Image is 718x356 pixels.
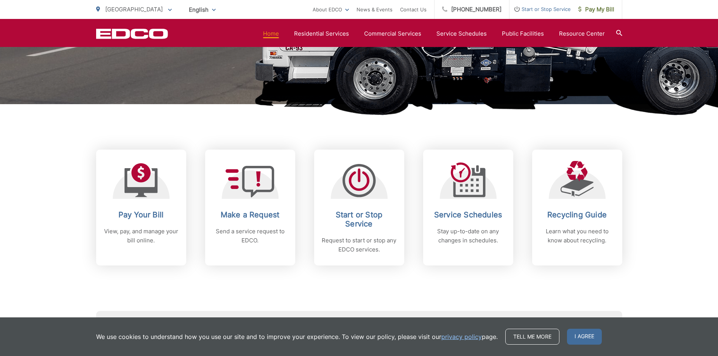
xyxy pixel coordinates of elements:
[436,29,487,38] a: Service Schedules
[441,332,482,341] a: privacy policy
[567,329,602,345] span: I agree
[313,5,349,14] a: About EDCO
[357,5,392,14] a: News & Events
[104,227,179,245] p: View, pay, and manage your bill online.
[532,150,622,265] a: Recycling Guide Learn what you need to know about recycling.
[294,29,349,38] a: Residential Services
[213,227,288,245] p: Send a service request to EDCO.
[578,5,614,14] span: Pay My Bill
[431,210,506,219] h2: Service Schedules
[364,29,421,38] a: Commercial Services
[322,210,397,228] h2: Start or Stop Service
[205,150,295,265] a: Make a Request Send a service request to EDCO.
[559,29,605,38] a: Resource Center
[96,150,186,265] a: Pay Your Bill View, pay, and manage your bill online.
[505,329,559,345] a: Tell me more
[502,29,544,38] a: Public Facilities
[213,210,288,219] h2: Make a Request
[400,5,427,14] a: Contact Us
[96,332,498,341] p: We use cookies to understand how you use our site and to improve your experience. To view our pol...
[540,227,615,245] p: Learn what you need to know about recycling.
[322,236,397,254] p: Request to start or stop any EDCO services.
[183,3,221,16] span: English
[540,210,615,219] h2: Recycling Guide
[263,29,279,38] a: Home
[431,227,506,245] p: Stay up-to-date on any changes in schedules.
[423,150,513,265] a: Service Schedules Stay up-to-date on any changes in schedules.
[104,210,179,219] h2: Pay Your Bill
[105,6,163,13] span: [GEOGRAPHIC_DATA]
[96,28,168,39] a: EDCD logo. Return to the homepage.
